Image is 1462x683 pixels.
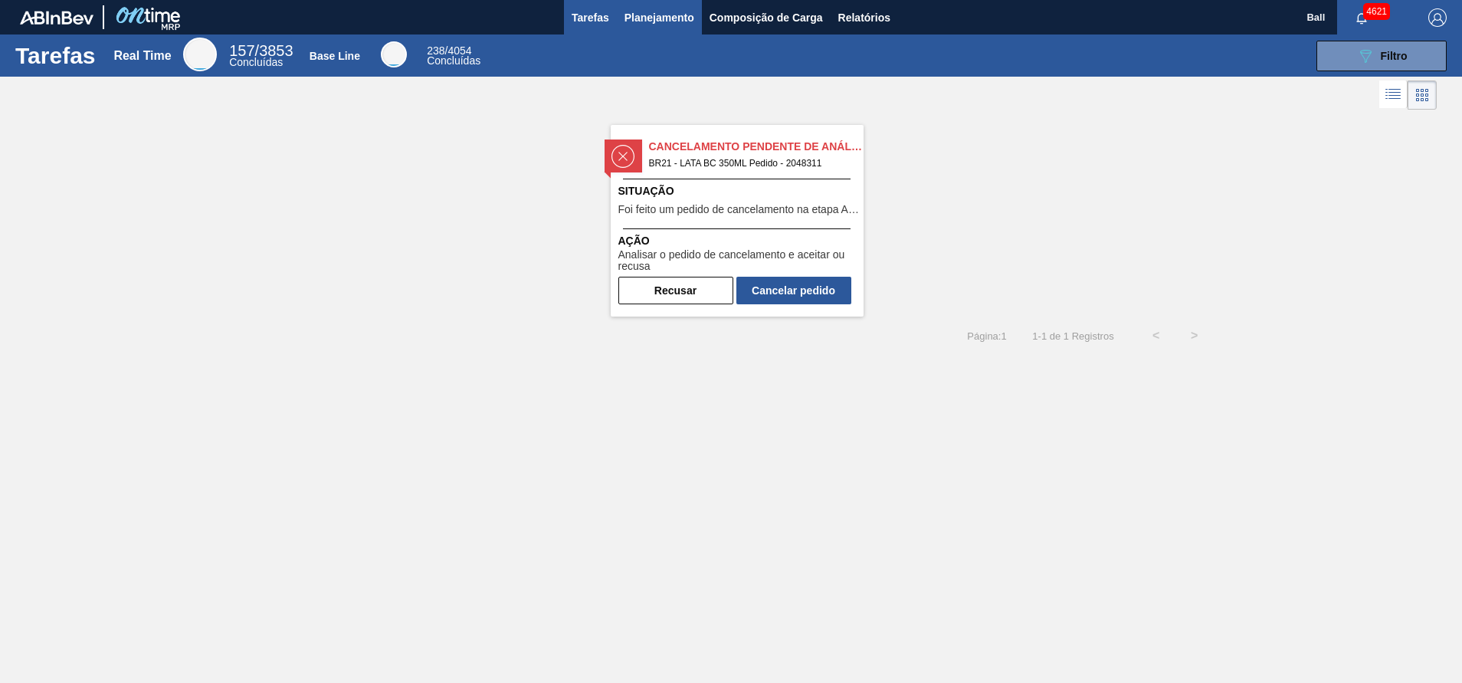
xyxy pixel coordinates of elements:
[618,249,860,273] span: Analisar o pedido de cancelamento e aceitar ou recusa
[1363,3,1390,20] span: 4621
[736,277,851,304] button: Cancelar pedido
[229,56,283,68] span: Concluídas
[1379,80,1408,110] div: Visão em Lista
[229,42,293,59] span: / 3853
[967,330,1006,342] span: Página : 1
[20,11,93,25] img: TNhmsLtSVTkK8tSr43FrP2fwEKptu5GPRR3wAAAABJRU5ErkJggg==
[381,41,407,67] div: Base Line
[1428,8,1447,27] img: Logout
[310,50,360,62] div: Base Line
[15,47,96,64] h1: Tarefas
[649,155,851,172] span: BR21 - LATA BC 350ML Pedido - 2048311
[838,8,890,27] span: Relatórios
[1381,50,1408,62] span: Filtro
[229,42,254,59] span: 157
[1030,330,1114,342] span: 1 - 1 de 1 Registros
[710,8,823,27] span: Composição de Carga
[427,44,444,57] span: 238
[649,139,864,155] span: Cancelamento Pendente de Análise
[618,277,733,304] button: Recusar
[624,8,694,27] span: Planejamento
[618,274,851,304] div: Completar tarefa: 30316770
[618,233,860,249] span: Ação
[618,204,860,215] span: Foi feito um pedido de cancelamento na etapa Aguardando Faturamento
[113,49,171,63] div: Real Time
[1316,41,1447,71] button: Filtro
[1337,7,1386,28] button: Notificações
[1175,317,1214,355] button: >
[1408,80,1437,110] div: Visão em Cards
[427,46,480,66] div: Base Line
[572,8,609,27] span: Tarefas
[611,145,634,168] img: status
[427,54,480,67] span: Concluídas
[229,44,293,67] div: Real Time
[1137,317,1175,355] button: <
[427,44,471,57] span: / 4054
[183,38,217,71] div: Real Time
[618,183,860,199] span: Situação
